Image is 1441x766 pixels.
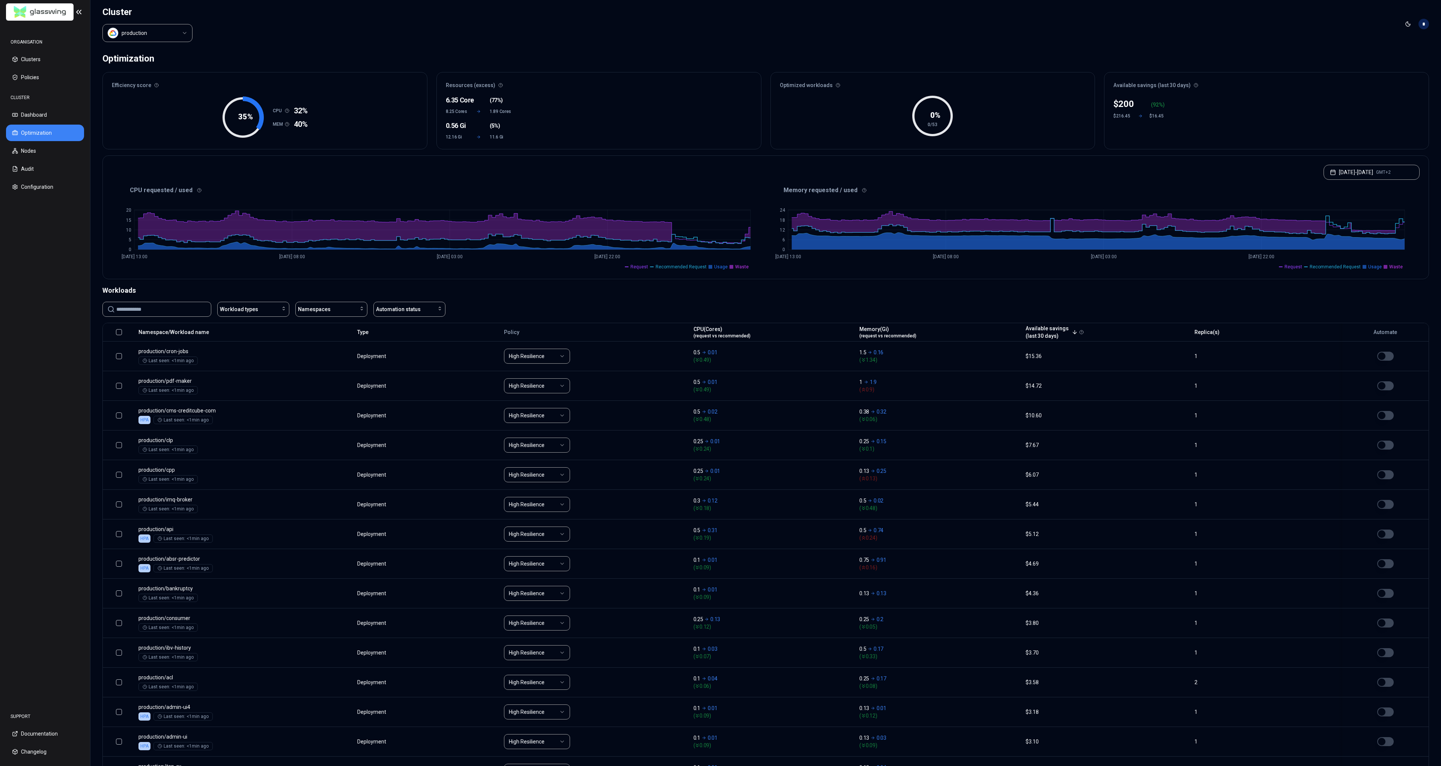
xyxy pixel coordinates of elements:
[708,645,717,653] p: 0.03
[138,407,283,414] p: cms-creditcube-com
[775,254,801,259] tspan: [DATE] 13:00
[693,356,853,364] span: ( 0.49 )
[708,556,717,564] p: 0.01
[1026,679,1188,686] div: $3.58
[693,564,853,571] span: ( 0.09 )
[1026,501,1188,508] div: $5.44
[122,254,147,259] tspan: [DATE] 13:00
[859,386,1019,393] span: ( 0.9 )
[143,506,194,512] div: Last seen: <1min ago
[656,264,707,270] span: Recommended Request
[1118,98,1134,110] p: 200
[143,684,194,690] div: Last seen: <1min ago
[138,674,283,681] p: acl
[859,504,1019,512] span: ( 0.48 )
[143,447,194,453] div: Last seen: <1min ago
[710,438,720,445] p: 0.01
[859,653,1019,660] span: ( 0.33 )
[138,496,283,503] p: imq-broker
[138,436,283,444] p: clp
[1310,264,1361,270] span: Recommended Request
[158,713,209,719] div: Last seen: <1min ago
[1026,560,1188,567] div: $4.69
[490,134,512,140] span: 11.6 Gi
[1026,619,1188,627] div: $3.80
[158,536,209,542] div: Last seen: <1min ago
[279,254,305,259] tspan: [DATE] 08:00
[859,704,869,712] p: 0.13
[859,734,869,742] p: 0.13
[102,6,193,18] h1: Cluster
[102,285,1429,296] div: Workloads
[1389,264,1403,270] span: Waste
[357,619,387,627] div: Deployment
[693,675,700,682] p: 0.1
[874,527,883,534] p: 0.74
[1194,649,1334,656] div: 1
[693,682,853,690] span: ( 0.06 )
[782,247,785,252] tspan: 0
[1026,708,1188,716] div: $3.18
[693,445,853,453] span: ( 0.24 )
[238,112,253,121] tspan: 35 %
[437,254,463,259] tspan: [DATE] 03:00
[771,72,1095,93] div: Optimized workloads
[1194,501,1334,508] div: 1
[109,29,117,37] img: gcp
[1091,254,1117,259] tspan: [DATE] 03:00
[735,264,749,270] span: Waste
[1194,738,1334,745] div: 1
[1194,530,1334,538] div: 1
[492,122,498,129] span: 5%
[143,625,194,631] div: Last seen: <1min ago
[1151,101,1168,108] div: ( %)
[138,733,283,740] p: admin-ui
[1194,560,1334,567] div: 1
[138,525,283,533] p: api
[710,616,720,623] p: 0.13
[693,586,700,593] p: 0.1
[273,108,285,114] h1: CPU
[1149,113,1167,119] div: $16.45
[870,378,877,386] p: 1.9
[708,378,717,386] p: 0.01
[1248,254,1274,259] tspan: [DATE] 22:00
[708,527,717,534] p: 0.31
[874,645,883,653] p: 0.17
[126,227,131,233] tspan: 10
[294,119,308,129] span: 40%
[1026,530,1188,538] div: $5.12
[357,412,387,419] div: Deployment
[1194,382,1334,390] div: 1
[693,534,853,542] span: ( 0.19 )
[693,704,700,712] p: 0.1
[859,349,866,356] p: 1.5
[1194,325,1220,340] button: Replica(s)
[693,438,703,445] p: 0.25
[1194,352,1334,360] div: 1
[928,122,937,127] tspan: 0/53
[1194,471,1334,479] div: 1
[859,742,1019,749] span: ( 0.09 )
[357,501,387,508] div: Deployment
[143,654,194,660] div: Last seen: <1min ago
[138,416,150,424] div: HPA enabled.
[446,120,468,131] div: 0.56 Gi
[859,623,1019,631] span: ( 0.05 )
[766,186,1420,195] div: Memory requested / used
[143,595,194,601] div: Last seen: <1min ago
[693,325,751,339] div: CPU(Cores)
[877,467,886,475] p: 0.25
[859,497,866,504] p: 0.5
[708,704,717,712] p: 0.01
[103,72,427,93] div: Efficiency score
[1368,264,1382,270] span: Usage
[693,386,853,393] span: ( 0.49 )
[126,218,131,223] tspan: 15
[220,305,258,313] span: Workload types
[6,743,84,760] button: Changelog
[138,348,283,355] p: cron-jobs
[1194,619,1334,627] div: 1
[1113,113,1131,119] div: $216.45
[1113,98,1134,110] div: $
